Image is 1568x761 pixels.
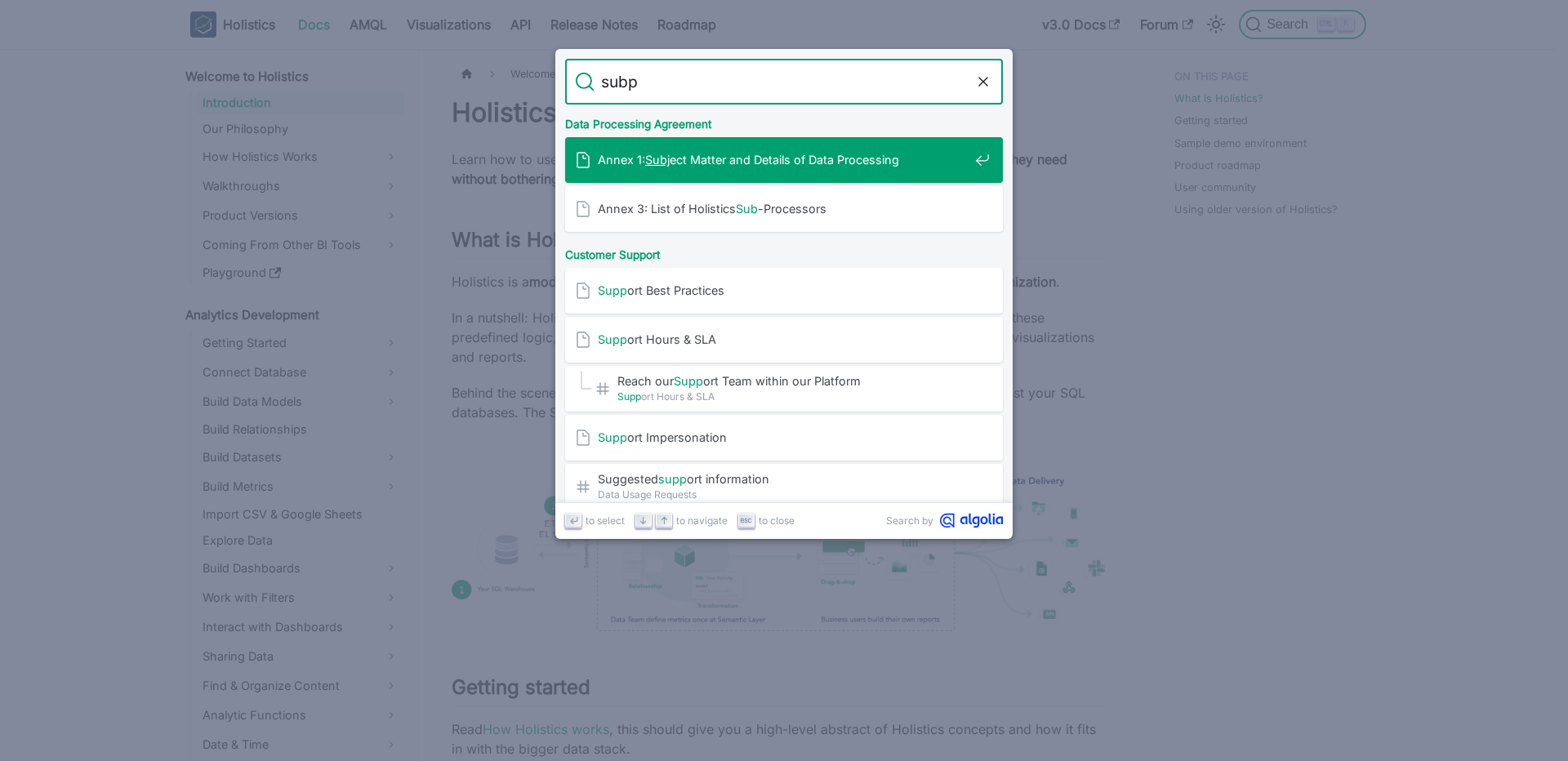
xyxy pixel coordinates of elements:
mark: Sub [736,202,758,216]
span: Annex 1: ect Matter and Details of Data Processing [598,152,969,167]
span: ort Hours & SLA [617,389,969,404]
a: Suggestedsupport information​Data Usage Requests [565,464,1003,510]
span: ort Hours & SLA [598,332,969,347]
div: Data Processing Agreement [562,105,1006,137]
input: Search docs [595,59,973,105]
mark: Supp [598,283,627,297]
mark: supp [658,472,687,486]
a: Search byAlgolia [886,513,1003,528]
span: Reach our ort Team within our Platform​ [617,373,969,389]
span: to navigate [676,513,728,528]
svg: Arrow down [637,514,649,527]
svg: Enter key [568,514,580,527]
mark: Supp [617,390,641,403]
a: Annex 3: List of HolisticsSub-Processors [565,186,1003,232]
span: ort Best Practices [598,283,969,298]
span: Data Usage Requests [598,487,969,502]
mark: Supp [598,332,627,346]
svg: Arrow up [658,514,670,527]
svg: Algolia [940,513,1003,528]
span: Annex 3: List of Holistics -Processors [598,201,969,216]
button: Clear the query [973,72,993,91]
mark: Subj [645,153,670,167]
svg: Escape key [740,514,752,527]
a: Support Hours & SLA [565,317,1003,363]
a: Support Impersonation [565,415,1003,461]
span: to close [759,513,795,528]
a: Annex 1:Subject Matter and Details of Data Processing [565,137,1003,183]
span: to select [586,513,625,528]
span: ort Impersonation [598,429,969,445]
mark: Supp [674,374,703,388]
a: Reach ourSupport Team within our Platform​Support Hours & SLA [565,366,1003,412]
mark: Supp [598,430,627,444]
a: Support Best Practices [565,268,1003,314]
div: Customer Support [562,235,1006,268]
span: Search by [886,513,933,528]
span: Suggested ort information​ [598,471,969,487]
